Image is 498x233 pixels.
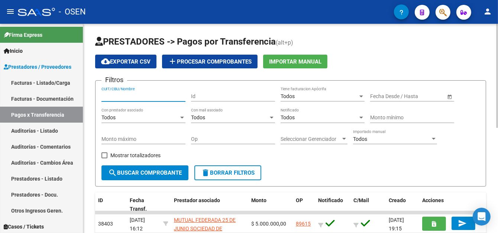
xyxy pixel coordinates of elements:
[127,192,160,217] datatable-header-cell: Fecha Transf.
[248,192,293,217] datatable-header-cell: Monto
[4,63,71,71] span: Prestadores / Proveedores
[98,221,113,227] span: 38403
[168,57,177,66] mat-icon: add
[318,197,343,203] span: Notificado
[422,197,444,203] span: Acciones
[6,7,15,16] mat-icon: menu
[201,168,210,177] mat-icon: delete
[386,192,419,217] datatable-header-cell: Creado
[446,93,453,100] button: Open calendar
[419,192,486,217] datatable-header-cell: Acciones
[4,223,44,231] span: Casos / Tickets
[4,47,23,55] span: Inicio
[483,7,492,16] mat-icon: person
[171,192,248,217] datatable-header-cell: Prestador asociado
[95,36,276,47] span: PRESTADORES -> Pagos por Transferencia
[269,58,321,65] span: Importar Manual
[101,58,151,65] span: Exportar CSV
[130,217,145,232] span: [DATE] 16:12
[251,221,286,227] span: $ 5.000.000,00
[101,165,188,180] button: Buscar Comprobante
[251,197,266,203] span: Monto
[293,192,315,217] datatable-header-cell: OP
[108,168,117,177] mat-icon: search
[174,197,220,203] span: Prestador asociado
[281,136,341,142] span: Seleccionar Gerenciador
[101,114,116,120] span: Todos
[458,219,467,228] mat-icon: send
[194,165,261,180] button: Borrar Filtros
[404,93,440,100] input: Fecha fin
[101,57,110,66] mat-icon: cloud_download
[162,55,258,68] button: Procesar Comprobantes
[110,151,161,160] span: Mostrar totalizadores
[389,197,406,203] span: Creado
[191,114,205,120] span: Todos
[59,4,86,20] span: - OSEN
[263,55,327,68] button: Importar Manual
[296,197,303,203] span: OP
[370,93,397,100] input: Fecha inicio
[95,55,156,68] button: Exportar CSV
[168,58,252,65] span: Procesar Comprobantes
[473,208,491,226] div: Open Intercom Messenger
[201,169,255,176] span: Borrar Filtros
[315,192,350,217] datatable-header-cell: Notificado
[108,169,182,176] span: Buscar Comprobante
[389,217,404,232] span: [DATE] 19:15
[98,197,103,203] span: ID
[281,93,295,99] span: Todos
[353,136,367,142] span: Todos
[350,192,386,217] datatable-header-cell: C/Mail
[281,114,295,120] span: Todos
[296,221,311,227] a: 89615
[101,75,127,85] h3: Filtros
[276,39,293,46] span: (alt+p)
[130,197,147,212] span: Fecha Transf.
[353,197,369,203] span: C/Mail
[95,192,127,217] datatable-header-cell: ID
[4,31,42,39] span: Firma Express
